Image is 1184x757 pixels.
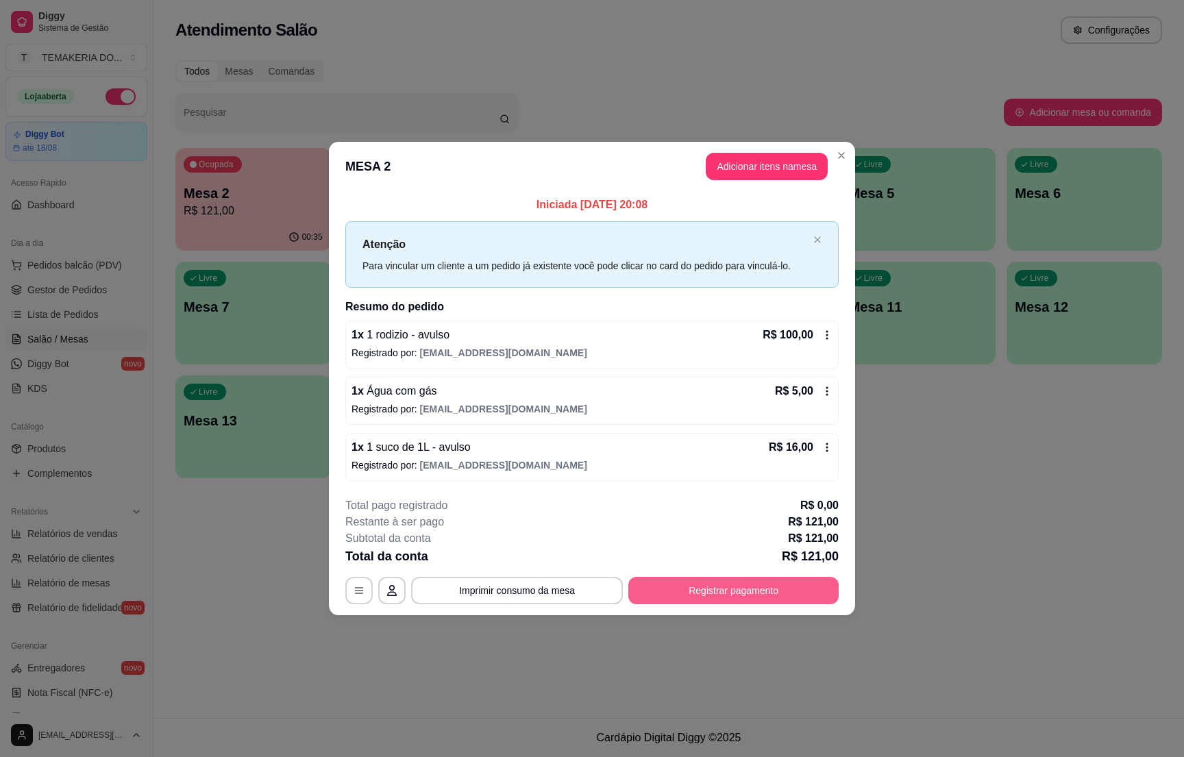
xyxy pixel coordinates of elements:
p: Registrado por: [351,346,832,360]
p: R$ 121,00 [788,514,839,530]
h2: Resumo do pedido [345,299,839,315]
p: R$ 121,00 [782,547,839,566]
span: [EMAIL_ADDRESS][DOMAIN_NAME] [420,347,587,358]
p: Restante à ser pago [345,514,444,530]
p: Registrado por: [351,458,832,472]
p: R$ 100,00 [763,327,813,343]
span: [EMAIL_ADDRESS][DOMAIN_NAME] [420,404,587,414]
p: Total pago registrado [345,497,447,514]
p: R$ 0,00 [800,497,839,514]
p: Subtotal da conta [345,530,431,547]
header: MESA 2 [329,142,855,191]
button: Close [830,145,852,166]
p: R$ 5,00 [775,383,813,399]
p: Atenção [362,236,808,253]
button: Adicionar itens namesa [706,153,828,180]
button: close [813,236,822,245]
p: R$ 121,00 [788,530,839,547]
p: Total da conta [345,547,428,566]
p: 1 x [351,383,437,399]
span: 1 suco de 1L - avulso [364,441,471,453]
span: [EMAIL_ADDRESS][DOMAIN_NAME] [420,460,587,471]
button: Imprimir consumo da mesa [411,577,623,604]
span: Água com gás [364,385,437,397]
p: Registrado por: [351,402,832,416]
span: close [813,236,822,244]
div: Para vincular um cliente a um pedido já existente você pode clicar no card do pedido para vinculá... [362,258,808,273]
p: 1 x [351,327,449,343]
p: R$ 16,00 [769,439,813,456]
p: Iniciada [DATE] 20:08 [345,197,839,213]
p: 1 x [351,439,471,456]
span: 1 rodizio - avulso [364,329,449,340]
button: Registrar pagamento [628,577,839,604]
